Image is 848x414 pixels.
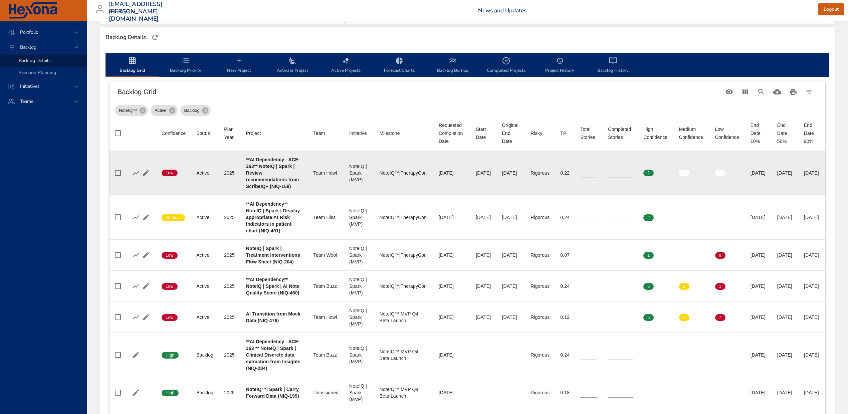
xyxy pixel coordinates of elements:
[162,170,178,176] span: Low
[751,252,767,258] div: [DATE]
[483,57,529,74] span: Completed Projects
[531,389,550,396] div: Rigorous
[196,352,213,358] div: Backlog
[349,383,369,403] div: NoteIQ | Spark (MVP)
[131,212,141,222] button: Show Burnup
[777,314,793,321] div: [DATE]
[118,86,721,97] h6: Backlog Grid
[537,57,582,74] span: Project History
[502,283,520,289] div: [DATE]
[246,129,261,137] div: Sort
[560,129,570,137] span: TP
[476,314,491,321] div: [DATE]
[180,107,204,114] span: Backlog
[777,252,793,258] div: [DATE]
[580,125,597,141] div: Total Stories
[804,389,820,396] div: [DATE]
[246,387,299,399] b: NoteIQ™| Spark | Carry Forward Data (NIQ-199)
[804,283,820,289] div: [DATE]
[379,129,400,137] div: Sort
[15,44,42,50] span: Backlog
[643,170,654,176] span: 2
[679,125,704,141] div: Medium Confidence
[349,129,367,137] div: Sort
[476,283,491,289] div: [DATE]
[162,283,178,289] span: Low
[777,214,793,221] div: [DATE]
[531,352,550,358] div: Rigorous
[270,57,315,74] span: Activate Project
[379,310,428,324] div: NoteIQ™ MVP Q4 Beta Launch
[379,252,428,258] div: NoteIQ™|TherapyCon
[777,170,793,176] div: [DATE]
[715,252,725,258] span: 9
[196,252,213,258] div: Active
[777,352,793,358] div: [DATE]
[313,314,339,321] div: Team Howl
[751,314,767,321] div: [DATE]
[679,215,689,221] span: 0
[379,386,428,399] div: NoteIQ™ MVP Q4 Beta Launch
[246,157,300,189] b: **AI Dependency - ACE-363** NoteIQ | Spark | Review recommendations from ScribeIQ+ (NIQ-168)
[109,1,163,22] h3: [EMAIL_ADDRESS][PERSON_NAME][DOMAIN_NAME]
[531,129,542,137] div: Sort
[141,168,151,178] button: Edit Project Details
[313,170,339,176] div: Team Howl
[560,214,570,221] div: 0.24
[313,129,325,137] div: Sort
[785,84,801,100] button: Print
[313,389,339,396] div: Unassigned
[560,352,570,358] div: 0.24
[349,163,369,183] div: NoteIQ | Spark (MVP)
[502,121,520,145] div: Sort
[679,315,689,321] span: 1
[224,125,235,141] div: Plan Year
[715,215,725,221] span: 0
[224,352,235,358] div: 2025
[224,389,235,396] div: 2025
[19,57,51,64] span: Backlog Details
[777,389,793,396] div: [DATE]
[162,129,186,137] div: Confidence
[151,107,170,114] span: Active
[224,170,235,176] div: 2025
[643,215,654,221] span: 2
[715,315,725,321] span: 7
[246,129,303,137] span: Project
[196,214,213,221] div: Active
[313,352,339,358] div: Team Buzz
[769,84,785,100] button: Download CSV
[608,125,633,141] div: Completed Stories
[476,125,491,141] span: Start Date
[349,276,369,296] div: NoteIQ | Spark (MVP)
[643,315,654,321] span: 5
[721,84,737,100] button: Standard Views
[439,352,465,358] div: [DATE]
[196,129,210,137] div: Sort
[715,283,725,289] span: 1
[439,121,465,145] div: Sort
[502,252,520,258] div: [DATE]
[162,252,178,258] span: Low
[608,125,633,141] div: Sort
[580,125,597,141] div: Sort
[377,57,422,74] span: Forecast Charts
[313,252,339,258] div: Team Woof
[224,283,235,289] div: 2025
[531,283,550,289] div: Rigorous
[313,129,339,137] span: Team
[162,390,179,396] span: High
[115,105,148,116] div: NoteIQ™
[751,121,767,145] div: End Date 10%
[15,83,45,89] span: Initiatives
[804,252,820,258] div: [DATE]
[439,121,465,145] div: Requested Completion Date
[439,283,465,289] div: [DATE]
[476,214,491,221] div: [DATE]
[751,283,767,289] div: [DATE]
[246,129,261,137] div: Project
[196,170,213,176] div: Active
[643,283,654,289] span: 5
